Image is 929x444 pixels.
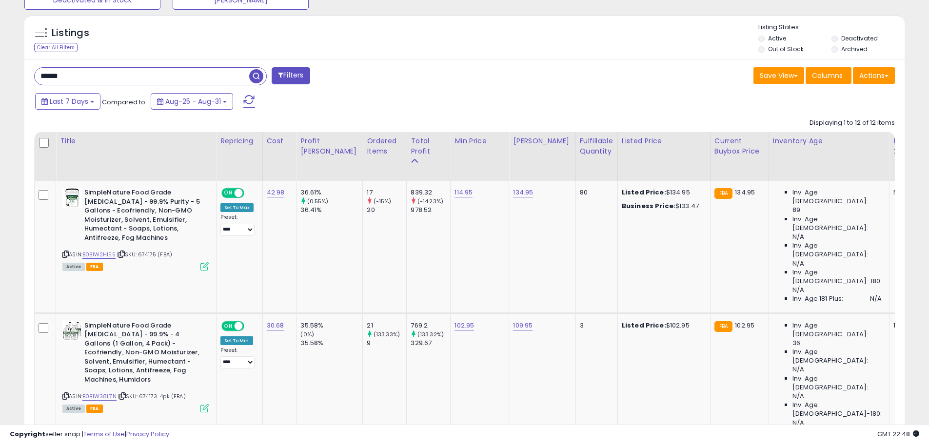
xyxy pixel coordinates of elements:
[411,321,450,330] div: 769.2
[792,339,800,347] span: 36
[62,321,209,412] div: ASIN:
[151,93,233,110] button: Aug-25 - Aug-31
[513,188,533,197] a: 134.95
[10,430,169,439] div: seller snap | |
[82,251,116,259] a: B0B1W2H155
[792,374,882,392] span: Inv. Age [DEMOGRAPHIC_DATA]:
[841,45,868,53] label: Archived
[455,321,474,330] a: 102.95
[714,321,732,332] small: FBA
[60,136,212,146] div: Title
[220,347,255,369] div: Preset:
[792,347,882,365] span: Inv. Age [DEMOGRAPHIC_DATA]:
[792,286,804,294] span: N/A
[367,321,406,330] div: 21
[411,206,450,214] div: 978.52
[792,206,800,214] span: 89
[220,214,255,236] div: Preset:
[367,188,406,197] div: 17
[102,97,147,107] span: Compared to:
[622,321,666,330] b: Listed Price:
[84,321,203,387] b: SimpleNature Food Grade [MEDICAL_DATA] - 99.9% - 4 Gallons (1 Gallon, 4 Pack) - Ecofriendly, Non-...
[300,339,362,347] div: 35.58%
[165,97,221,106] span: Aug-25 - Aug-31
[773,136,885,146] div: Inventory Age
[417,197,443,205] small: (-14.23%)
[580,321,610,330] div: 3
[792,259,804,268] span: N/A
[455,188,473,197] a: 114.95
[792,401,882,418] span: Inv. Age [DEMOGRAPHIC_DATA]-180:
[374,330,400,338] small: (133.33%)
[513,321,533,330] a: 109.95
[267,188,285,197] a: 42.98
[86,263,103,271] span: FBA
[300,188,362,197] div: 36.61%
[84,188,203,245] b: SimpleNature Food Grade [MEDICAL_DATA] - 99.9% Purity - 5 Gallons - Ecofriendly, Non-GMO Moisturi...
[374,197,392,205] small: (-15%)
[300,206,362,214] div: 36.41%
[812,71,843,80] span: Columns
[735,188,755,197] span: 134.95
[82,392,117,401] a: B0B1W38L7N
[580,136,613,156] div: Fulfillable Quantity
[118,392,186,400] span: | SKU: 674173-4pk (FBA)
[810,118,895,128] div: Displaying 1 to 12 of 12 items
[714,136,765,156] div: Current Buybox Price
[62,188,209,270] div: ASIN:
[10,429,45,439] strong: Copyright
[622,188,666,197] b: Listed Price:
[714,188,732,199] small: FBA
[222,189,235,197] span: ON
[893,188,926,197] div: N/A
[220,336,253,345] div: Set To Min
[877,429,919,439] span: 2025-09-8 22:48 GMT
[622,188,703,197] div: $134.95
[622,136,706,146] div: Listed Price
[792,294,844,303] span: Inv. Age 181 Plus:
[792,365,804,374] span: N/A
[768,45,804,53] label: Out of Stock
[222,322,235,330] span: ON
[417,330,444,338] small: (133.32%)
[758,23,905,32] p: Listing States:
[893,321,926,330] div: 100%
[272,67,310,84] button: Filters
[62,188,82,208] img: 41yKl3Aq58L._SL40_.jpg
[411,188,450,197] div: 839.32
[792,321,882,339] span: Inv. Age [DEMOGRAPHIC_DATA]:
[853,67,895,84] button: Actions
[267,321,284,330] a: 30.68
[52,26,89,40] h5: Listings
[300,330,314,338] small: (0%)
[841,34,878,42] label: Deactivated
[792,232,804,241] span: N/A
[35,93,100,110] button: Last 7 Days
[792,268,882,286] span: Inv. Age [DEMOGRAPHIC_DATA]-180:
[62,321,82,341] img: 51e0xILw2CL._SL40_.jpg
[300,321,362,330] div: 35.58%
[792,392,804,401] span: N/A
[62,405,85,413] span: All listings currently available for purchase on Amazon
[893,136,929,156] div: BB Share 24h.
[50,97,88,106] span: Last 7 Days
[411,339,450,347] div: 329.67
[792,215,882,232] span: Inv. Age [DEMOGRAPHIC_DATA]:
[622,202,703,211] div: $133.47
[34,43,78,52] div: Clear All Filters
[220,203,254,212] div: Set To Max
[62,263,85,271] span: All listings currently available for purchase on Amazon
[267,136,293,146] div: Cost
[753,67,804,84] button: Save View
[806,67,851,84] button: Columns
[455,136,505,146] div: Min Price
[243,322,258,330] span: OFF
[622,201,675,211] b: Business Price:
[768,34,786,42] label: Active
[243,189,258,197] span: OFF
[580,188,610,197] div: 80
[220,136,258,146] div: Repricing
[367,206,406,214] div: 20
[622,321,703,330] div: $102.95
[367,136,402,156] div: Ordered Items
